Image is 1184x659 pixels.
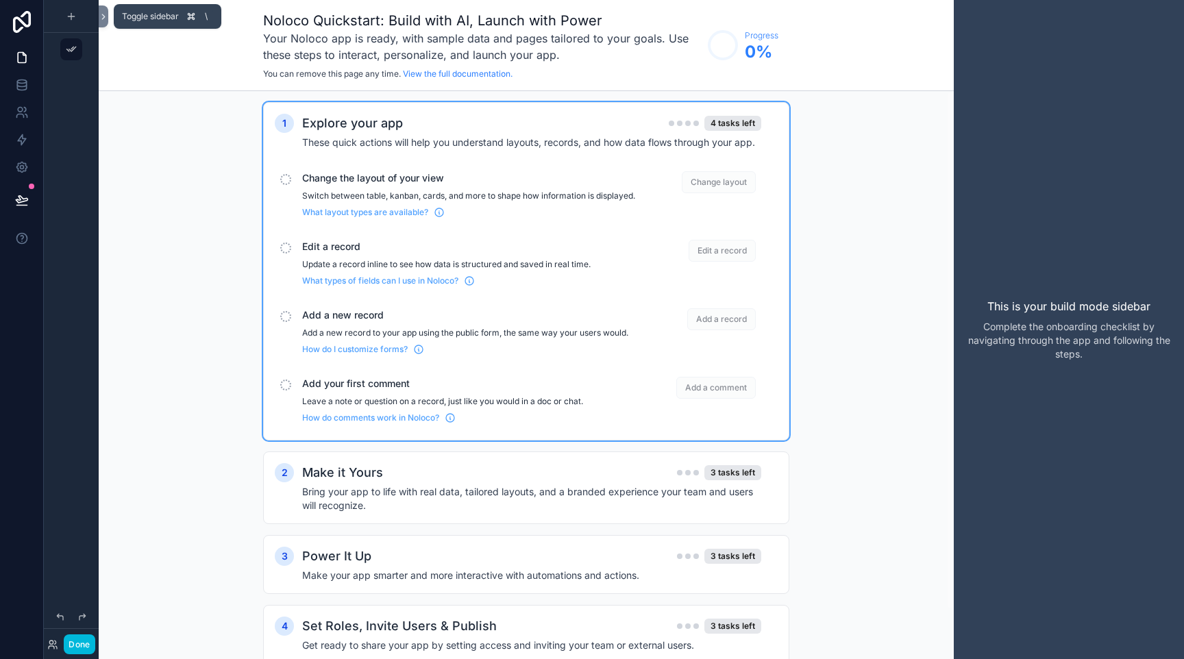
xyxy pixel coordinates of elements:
[704,116,761,131] div: 4 tasks left
[965,320,1173,361] p: Complete the onboarding checklist by navigating through the app and following the steps.
[263,69,401,79] span: You can remove this page any time.
[704,465,761,480] div: 3 tasks left
[275,547,294,566] div: 3
[302,308,635,322] span: Add a new record
[302,547,371,566] h2: Power It Up
[302,259,635,270] p: Update a record inline to see how data is structured and saved in real time.
[302,207,428,218] span: What layout types are available?
[302,136,761,149] h4: These quick actions will help you understand layouts, records, and how data flows through your app.
[302,463,383,482] h2: Make it Yours
[122,11,179,22] span: Toggle sidebar
[302,207,445,218] a: What layout types are available?
[302,190,635,201] p: Switch between table, kanban, cards, and more to shape how information is displayed.
[302,344,408,355] span: How do I customize forms?
[64,634,95,654] button: Done
[99,91,954,659] div: scrollable content
[302,327,635,338] p: Add a new record to your app using the public form, the same way your users would.
[302,114,403,133] h2: Explore your app
[263,30,701,63] h3: Your Noloco app is ready, with sample data and pages tailored to your goals. Use these steps to i...
[302,275,475,286] a: What types of fields can I use in Noloco?
[302,240,635,253] span: Edit a record
[403,69,513,79] a: View the full documentation.
[302,485,761,512] h4: Bring your app to life with real data, tailored layouts, and a branded experience your team and u...
[704,619,761,634] div: 3 tasks left
[302,617,497,636] h2: Set Roles, Invite Users & Publish
[275,463,294,482] div: 2
[302,569,761,582] h4: Make your app smarter and more interactive with automations and actions.
[302,396,635,407] p: Leave a note or question on a record, just like you would in a doc or chat.
[302,412,456,423] a: How do comments work in Noloco?
[987,298,1150,314] p: This is your build mode sidebar
[275,617,294,636] div: 4
[745,30,778,41] span: Progress
[302,275,458,286] span: What types of fields can I use in Noloco?
[263,11,701,30] h1: Noloco Quickstart: Build with AI, Launch with Power
[302,171,635,185] span: Change the layout of your view
[275,114,294,133] div: 1
[302,377,635,390] span: Add your first comment
[302,412,439,423] span: How do comments work in Noloco?
[201,11,212,22] span: \
[745,41,778,63] span: 0 %
[704,549,761,564] div: 3 tasks left
[302,344,424,355] a: How do I customize forms?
